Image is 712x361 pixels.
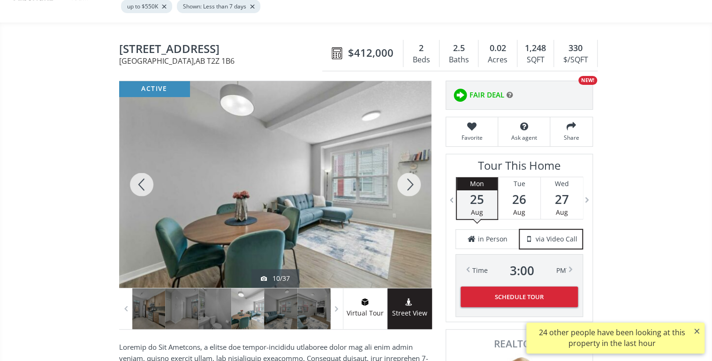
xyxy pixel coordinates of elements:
span: Favorite [451,134,493,142]
span: Ask agent [503,134,545,142]
div: $/SQFT [559,53,592,67]
button: × [689,323,704,339]
div: Mon [457,177,497,190]
span: in Person [478,234,507,244]
div: 330 [559,42,592,54]
div: Baths [444,53,473,67]
span: Virtual Tour [343,308,387,319]
div: 2 [408,42,434,54]
a: virtual tour iconVirtual Tour [343,288,387,329]
span: 25 [457,193,497,206]
div: NEW! [578,76,597,85]
div: 0.02 [483,42,512,54]
div: 10/37 [261,274,290,283]
span: Aug [471,208,483,217]
button: Schedule Tour [461,286,578,307]
span: via Video Call [535,234,577,244]
div: 37 New Brighton Point SE Calgary, AB T2Z 1B6 - Photo 10 of 37 [119,81,432,288]
span: 37 New Brighton Point SE [119,43,327,57]
span: Share [555,134,588,142]
span: 27 [541,193,583,206]
span: Aug [513,208,525,217]
div: 24 other people have been looking at this property in the last hour [531,327,693,349]
div: Beds [408,53,434,67]
div: Acres [483,53,512,67]
span: [GEOGRAPHIC_DATA] , AB T2Z 1B6 [119,57,327,65]
span: $412,000 [348,45,394,60]
div: SQFT [522,53,549,67]
div: active [119,81,189,97]
span: FAIR DEAL [470,90,504,100]
span: 3 : 00 [510,264,534,277]
span: REALTOR® [456,339,582,349]
span: 26 [498,193,540,206]
span: Aug [556,208,568,217]
span: Street View [387,308,432,319]
img: virtual tour icon [360,298,370,306]
div: 2.5 [444,42,473,54]
div: Time PM [472,264,566,277]
img: rating icon [451,86,470,105]
span: 1,248 [525,42,546,54]
div: Tue [498,177,540,190]
h3: Tour This Home [455,159,583,177]
div: Wed [541,177,583,190]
